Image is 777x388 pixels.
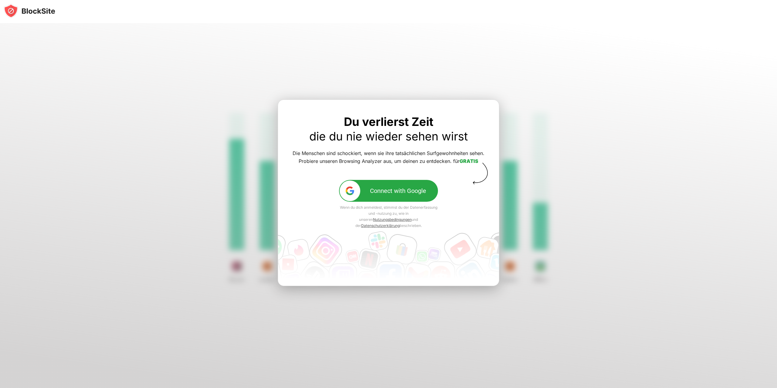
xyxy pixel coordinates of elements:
div: Wenn du dich anmeldest, stimmst du der Datenerfassung und -nutzung zu, wie in unseren und der bes... [339,204,438,229]
a: Nutzungsbedingungen [373,217,412,222]
a: GRATIS [460,158,478,164]
a: die du nie wieder sehen wirst [309,129,468,143]
a: Datenschutzerklärung [361,223,400,228]
button: google-icConnect with Google [339,180,438,202]
div: Die Menschen sind schockiert, wenn sie ihre tatsächlichen Surfgewohnheiten sehen. Probiere unsere... [293,150,484,165]
div: Connect with Google [370,187,426,194]
img: blocksite-icon-black.svg [4,4,55,18]
div: Du verlierst Zeit [293,114,484,143]
img: vector-arrow-block.svg [470,163,490,184]
img: google-ic [345,186,355,196]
